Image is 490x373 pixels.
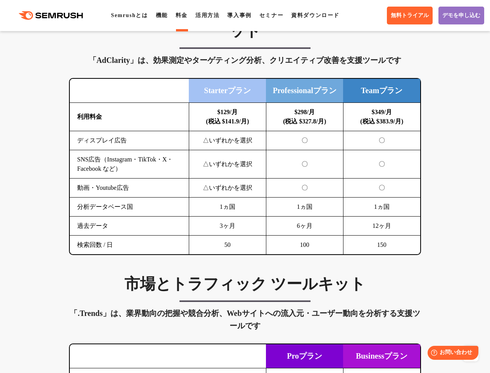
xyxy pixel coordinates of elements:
td: Teamプラン [343,79,420,103]
td: 〇 [343,131,420,150]
iframe: Help widget launcher [421,343,481,364]
a: 活用方法 [195,12,219,18]
a: Semrushとは [111,12,148,18]
td: 〇 [266,150,343,179]
td: 3ヶ月 [189,217,266,236]
td: ディスプレイ広告 [70,131,189,150]
td: Professionalプラン [266,79,343,103]
td: △いずれかを選択 [189,179,266,198]
span: 無料トライアル [391,12,429,19]
div: 「AdClarity」は、効果測定やターゲティング分析、クリエイティブ改善を支援ツールです [69,54,421,66]
td: Proプラン [266,344,343,368]
b: $298/月 (税込 $327.8/月) [283,109,326,125]
td: 〇 [266,179,343,198]
td: 検索回数 / 日 [70,236,189,255]
td: 〇 [343,179,420,198]
td: SNS広告（Instagram・TikTok・X・Facebook など） [70,150,189,179]
td: 1ヵ国 [266,198,343,217]
b: 利用料金 [77,113,102,120]
td: 1ヵ国 [189,198,266,217]
td: 動画・Youtube広告 [70,179,189,198]
td: △いずれかを選択 [189,150,266,179]
a: 導入事例 [227,12,251,18]
td: 6ヶ月 [266,217,343,236]
a: 機能 [156,12,168,18]
td: 1ヵ国 [343,198,420,217]
a: デモを申し込む [438,7,484,24]
div: 「.Trends」は、業界動向の把握や競合分析、Webサイトへの流入元・ユーザー動向を分析する支援ツールです [69,307,421,332]
td: 〇 [343,150,420,179]
span: デモを申し込む [442,12,480,19]
a: 資料ダウンロード [291,12,340,18]
a: セミナー [259,12,283,18]
a: 料金 [176,12,188,18]
td: 分析データベース国 [70,198,189,217]
td: 〇 [266,131,343,150]
b: $349/月 (税込 $383.9/月) [360,109,403,125]
td: 12ヶ月 [343,217,420,236]
td: 50 [189,236,266,255]
td: Businessプラン [343,344,420,368]
td: Starterプラン [189,79,266,103]
td: △いずれかを選択 [189,131,266,150]
td: 150 [343,236,420,255]
td: 過去データ [70,217,189,236]
a: 無料トライアル [387,7,433,24]
td: 100 [266,236,343,255]
h3: 市場とトラフィック ツールキット [69,274,421,294]
b: $129/月 (税込 $141.9/月) [206,109,249,125]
